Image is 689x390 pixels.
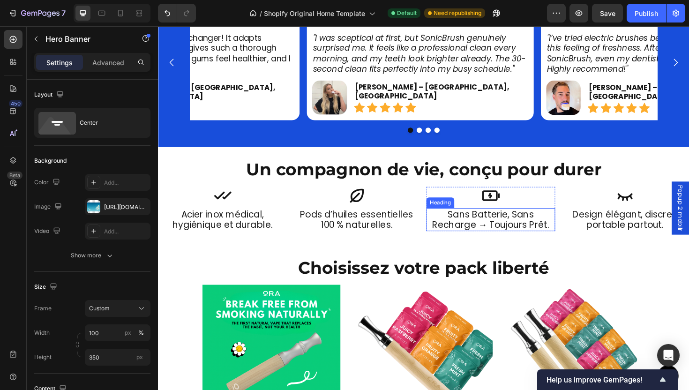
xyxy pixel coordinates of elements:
button: Dot [292,107,298,113]
div: Size [34,281,59,293]
input: px% [85,324,150,341]
button: Save [592,4,623,22]
button: px [135,327,147,338]
div: Publish [635,8,658,18]
p: Settings [46,58,73,67]
button: Show survey - Help us improve GemPages! [547,374,668,385]
div: [URL][DOMAIN_NAME] [104,203,148,211]
div: Add... [104,179,148,187]
span: Help us improve GemPages! [547,375,657,384]
button: % [122,327,134,338]
div: Center [80,112,137,134]
button: Dot [283,107,289,113]
button: Custom [85,300,150,317]
button: Show more [34,247,150,264]
span: px [136,353,143,360]
label: Width [34,329,50,337]
p: "I’ve tried electric brushes before, but none gave me this feeling of freshness. After two weeks ... [412,7,639,51]
span: Shopify Original Home Template [264,8,365,18]
p: Hero Banner [45,33,125,45]
span: / [260,8,262,18]
button: 7 [4,4,70,22]
h2: Pods d’huiles essentielles 100 % naturelles. [142,193,278,217]
div: Beta [7,172,22,179]
button: Publish [627,4,666,22]
h2: sans batterie, sans recharge → toujours prêt. [284,193,420,217]
div: Layout [34,89,66,101]
div: Color [34,176,62,189]
button: Dot [274,107,279,113]
span: Popup 2 mobilr [548,168,558,217]
p: 7 [61,7,66,19]
strong: [PERSON_NAME] – [GEOGRAPHIC_DATA], [GEOGRAPHIC_DATA] [209,59,372,80]
div: Undo/Redo [158,4,196,22]
div: px [125,329,131,337]
button: Carousel Back Arrow [1,25,28,52]
input: px [85,349,150,366]
iframe: Design area [158,26,689,390]
span: Custom [89,304,110,313]
div: Background [34,157,67,165]
p: "I was sceptical at first, but SonicBrush genuinely surprised me. It feels like a professional cl... [164,7,391,51]
span: Save [600,9,615,17]
img: gempages_574566786515600228-4d026e7d-4eed-4dfa-a6b6-890143ea8a3e.webp [411,58,448,95]
div: Add... [104,227,148,236]
img: gempages_576721718710633314-bb1a417c-d2b6-458f-a5fd-ede4420cb440.webp [163,58,200,94]
div: Open Intercom Messenger [657,344,680,367]
label: Height [34,353,52,361]
div: Image [34,201,64,213]
button: Carousel Next Arrow [535,25,561,52]
div: 450 [9,100,22,107]
div: Heading [286,183,312,191]
strong: [PERSON_NAME] – [GEOGRAPHIC_DATA], [GEOGRAPHIC_DATA] [457,60,620,80]
h2: Design élégant, discret, portable partout. [426,193,562,217]
span: Need republishing [434,9,481,17]
span: Default [397,9,417,17]
div: % [138,329,144,337]
button: Dot [264,107,270,113]
div: Video [34,225,62,238]
label: Frame [34,304,52,313]
p: Advanced [92,58,124,67]
div: Show more [71,251,114,260]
